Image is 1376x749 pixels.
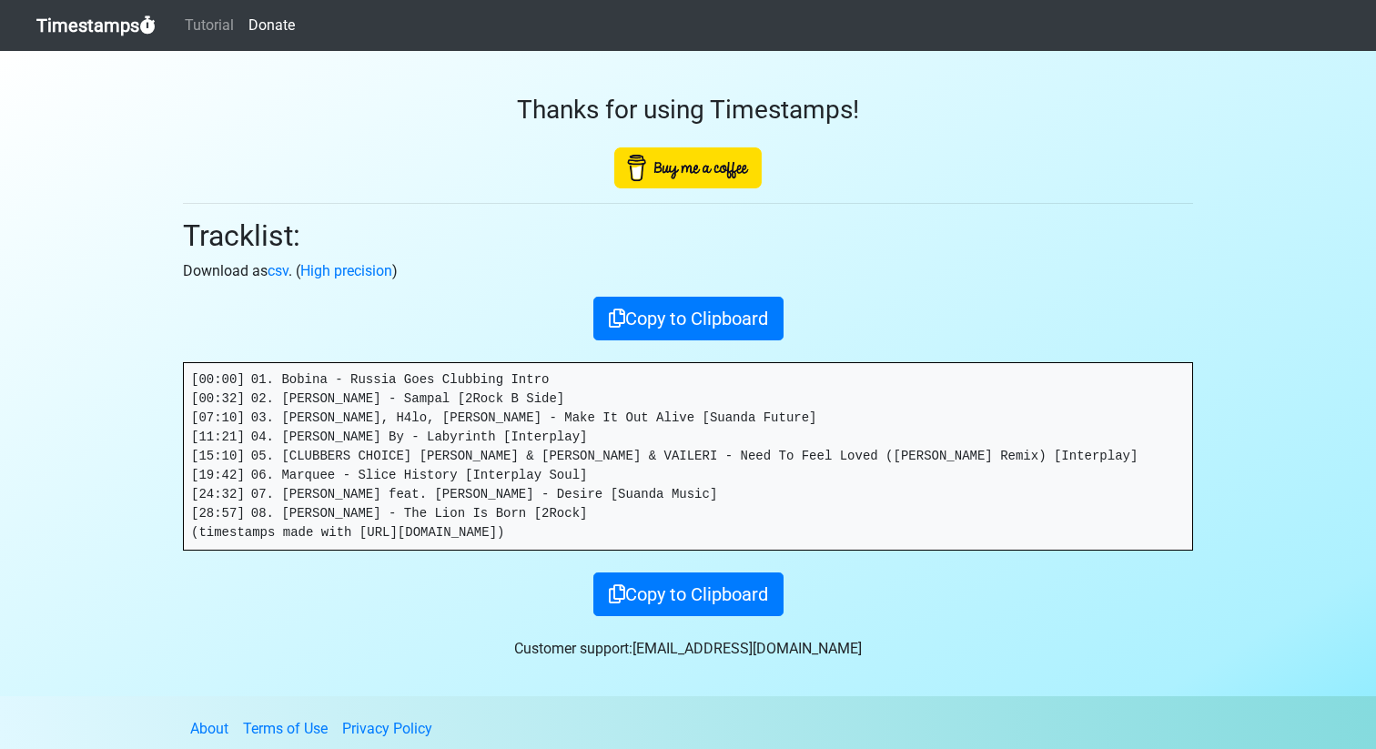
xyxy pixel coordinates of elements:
button: Copy to Clipboard [593,572,784,616]
p: Download as . ( ) [183,260,1193,282]
a: csv [268,262,288,279]
button: Copy to Clipboard [593,297,784,340]
img: Buy Me A Coffee [614,147,762,188]
a: Terms of Use [243,720,328,737]
a: About [190,720,228,737]
a: Privacy Policy [342,720,432,737]
a: Donate [241,7,302,44]
a: Timestamps [36,7,156,44]
a: Tutorial [177,7,241,44]
h2: Tracklist: [183,218,1193,253]
a: High precision [300,262,392,279]
h3: Thanks for using Timestamps! [183,95,1193,126]
pre: [00:00] 01. Bobina - Russia Goes Clubbing Intro [00:32] 02. [PERSON_NAME] - Sampal [2Rock B Side]... [184,363,1192,550]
